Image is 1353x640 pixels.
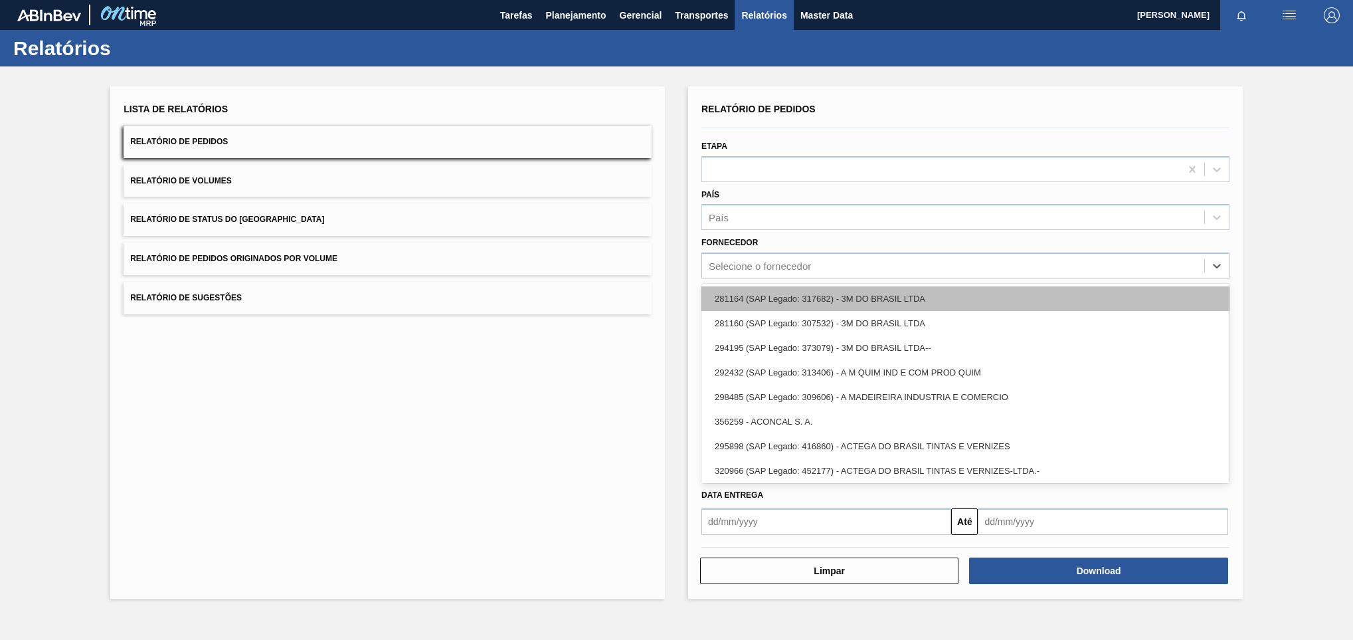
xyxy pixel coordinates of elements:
h1: Relatórios [13,41,249,56]
div: Selecione o fornecedor [709,261,811,272]
div: 281164 (SAP Legado: 317682) - 3M DO BRASIL LTDA [701,286,1229,311]
input: dd/mm/yyyy [701,508,951,535]
label: Etapa [701,142,727,151]
button: Limpar [700,558,958,584]
div: 294195 (SAP Legado: 373079) - 3M DO BRASIL LTDA-- [701,336,1229,360]
div: País [709,212,729,223]
button: Download [969,558,1227,584]
span: Relatório de Pedidos [701,104,816,114]
button: Relatório de Sugestões [124,282,652,314]
span: Master Data [800,7,853,23]
span: Lista de Relatórios [124,104,228,114]
span: Relatório de Status do [GEOGRAPHIC_DATA] [130,215,324,224]
button: Notificações [1220,6,1263,25]
div: 298485 (SAP Legado: 309606) - A MADEIREIRA INDUSTRIA E COMERCIO [701,385,1229,409]
span: Relatório de Pedidos Originados por Volume [130,254,337,263]
input: dd/mm/yyyy [978,508,1227,535]
span: Tarefas [500,7,533,23]
div: 320966 (SAP Legado: 452177) - ACTEGA DO BRASIL TINTAS E VERNIZES-LTDA.- [701,459,1229,483]
label: Fornecedor [701,238,758,247]
button: Até [951,508,978,535]
span: Relatório de Volumes [130,176,231,185]
button: Relatório de Volumes [124,165,652,197]
div: 356259 - ACONCAL S. A. [701,409,1229,434]
button: Relatório de Status do [GEOGRAPHIC_DATA] [124,203,652,236]
div: 292432 (SAP Legado: 313406) - A M QUIM IND E COM PROD QUIM [701,360,1229,385]
span: Gerencial [620,7,662,23]
img: userActions [1281,7,1297,23]
div: 281160 (SAP Legado: 307532) - 3M DO BRASIL LTDA [701,311,1229,336]
img: TNhmsLtSVTkK8tSr43FrP2fwEKptu5GPRR3wAAAABJRU5ErkJggg== [17,9,81,21]
button: Relatório de Pedidos Originados por Volume [124,243,652,275]
span: Relatório de Pedidos [130,137,228,146]
img: Logout [1324,7,1340,23]
span: Data entrega [701,490,763,500]
span: Relatórios [741,7,786,23]
button: Relatório de Pedidos [124,126,652,158]
span: Relatório de Sugestões [130,293,242,302]
div: 295898 (SAP Legado: 416860) - ACTEGA DO BRASIL TINTAS E VERNIZES [701,434,1229,459]
span: Transportes [675,7,728,23]
label: País [701,190,719,199]
span: Planejamento [545,7,606,23]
